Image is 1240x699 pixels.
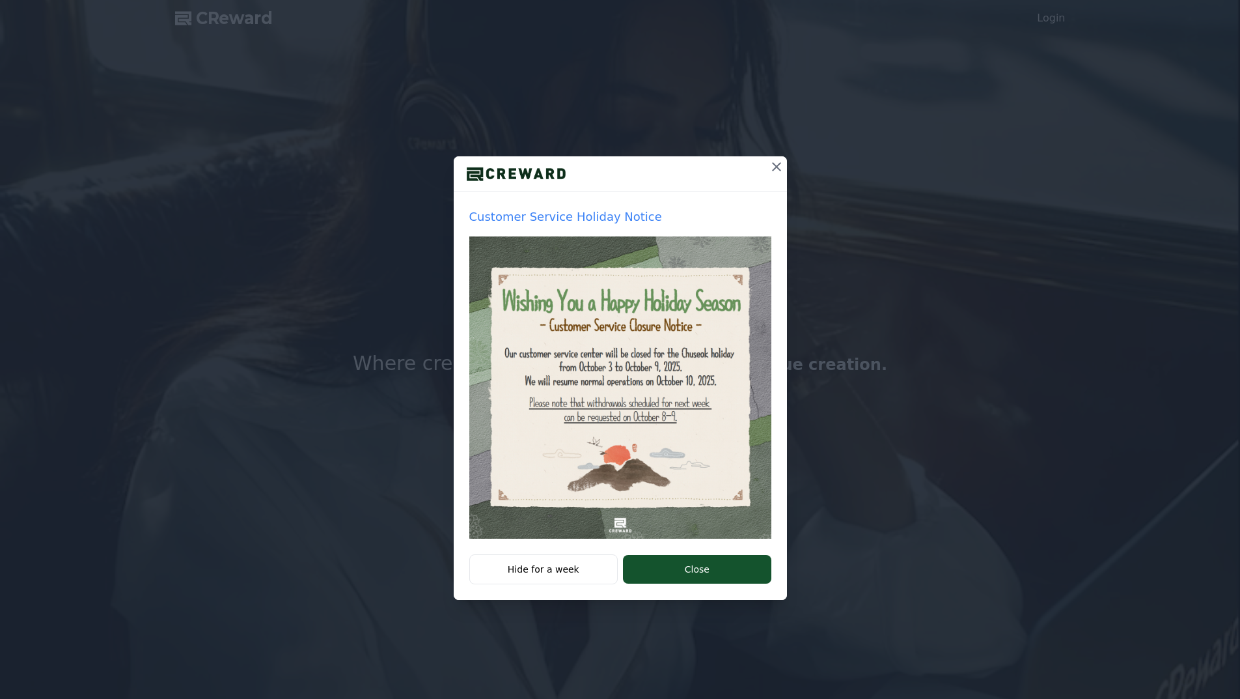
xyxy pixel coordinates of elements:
p: Customer Service Holiday Notice [469,208,771,226]
a: Customer Service Holiday Notice [469,208,771,539]
button: Close [623,555,771,584]
img: popup thumbnail [469,236,771,539]
button: Hide for a week [469,554,618,584]
img: logo [454,164,579,184]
